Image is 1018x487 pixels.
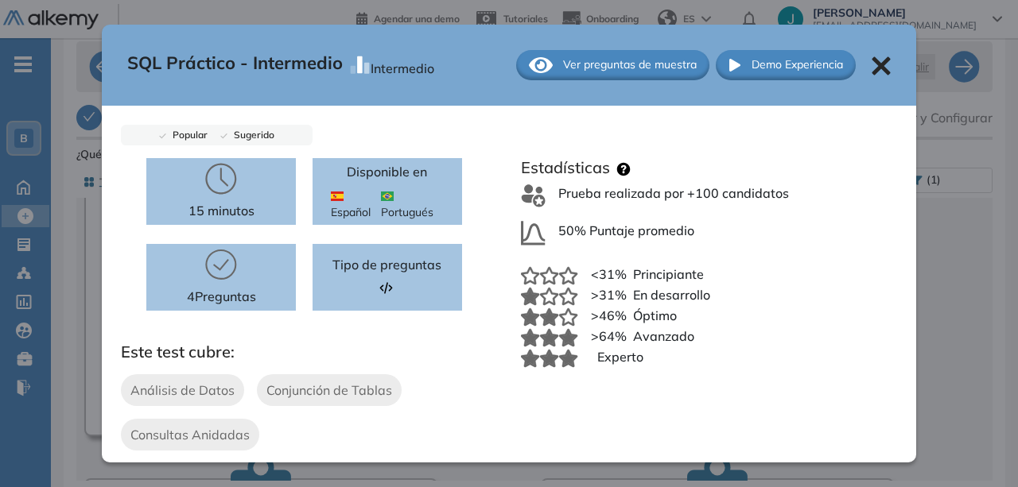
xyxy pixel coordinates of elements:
[633,266,704,282] span: Principiante
[558,184,789,208] span: Prueba realizada por +100 candidatos
[332,255,441,274] span: Tipo de preguntas
[591,328,627,344] span: >64%
[563,56,697,73] span: Ver preguntas de muestra
[127,50,343,80] span: SQL Práctico - Intermedio
[331,187,381,221] span: Español
[521,158,610,177] h3: Estadísticas
[591,266,627,282] span: <31%
[379,280,394,296] img: Format test logo
[121,342,509,361] h3: Este test cubre:
[371,52,434,78] div: Intermedio
[166,129,208,141] span: Popular
[347,162,427,181] p: Disponible en
[187,287,256,306] p: 4 Preguntas
[381,187,443,221] span: Portugués
[381,191,394,201] img: BRA
[591,307,627,323] span: >46%
[266,381,392,400] span: Conjunción de Tablas
[938,411,1018,487] iframe: Chat Widget
[130,381,235,400] span: Análisis de Datos
[130,425,250,444] span: Consultas Anidadas
[633,307,677,323] span: Óptimo
[558,221,694,245] span: 50% Puntaje promedio
[591,287,627,303] span: >31%
[633,328,694,344] span: Avanzado
[188,201,254,220] p: 15 minutos
[227,129,274,141] span: Sugerido
[938,411,1018,487] div: Widget de chat
[331,191,344,201] img: ESP
[752,56,843,73] span: Demo Experiencia
[633,287,710,303] span: En desarrollo
[597,349,643,365] span: Experto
